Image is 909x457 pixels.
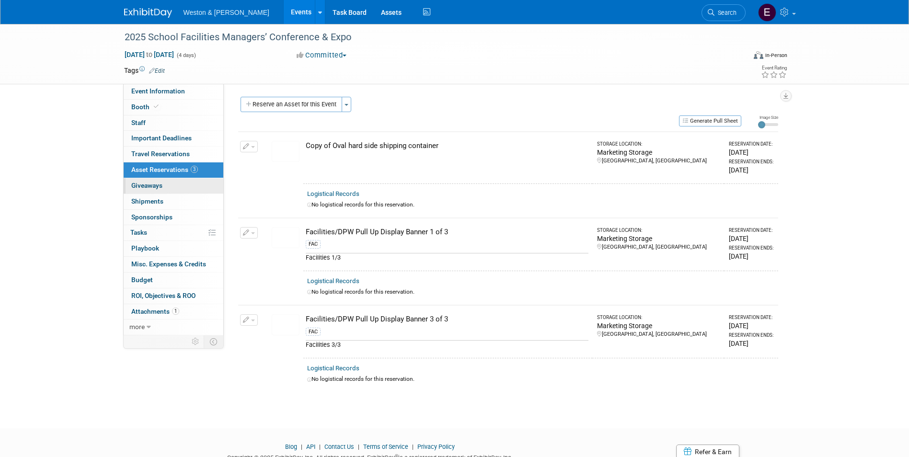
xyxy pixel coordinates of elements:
a: Logistical Records [307,277,359,285]
a: Contact Us [324,443,354,450]
a: Sponsorships [124,210,223,225]
div: Storage Location: [597,314,720,321]
div: No logistical records for this reservation. [307,201,774,209]
div: Event Format [689,50,788,64]
span: Shipments [131,197,163,205]
a: API [306,443,315,450]
div: [GEOGRAPHIC_DATA], [GEOGRAPHIC_DATA] [597,331,720,338]
span: | [356,443,362,450]
div: Marketing Storage [597,321,720,331]
div: Reservation Ends: [729,245,774,251]
div: Copy of Oval hard side shipping container [306,141,589,151]
div: 2025 School Facilities Managers’ Conference & Expo [121,29,731,46]
div: Marketing Storage [597,234,720,243]
span: Giveaways [131,182,162,189]
span: Asset Reservations [131,166,198,173]
span: Search [714,9,736,16]
a: Playbook [124,241,223,256]
div: [DATE] [729,321,774,331]
td: Personalize Event Tab Strip [187,335,204,348]
span: Event Information [131,87,185,95]
div: [GEOGRAPHIC_DATA], [GEOGRAPHIC_DATA] [597,157,720,165]
button: Reserve an Asset for this Event [241,97,342,112]
a: Tasks [124,225,223,240]
button: Generate Pull Sheet [679,115,741,126]
span: | [317,443,323,450]
div: Storage Location: [597,141,720,148]
div: [DATE] [729,234,774,243]
img: View Images [272,141,299,162]
span: | [410,443,416,450]
span: to [145,51,154,58]
span: [DATE] [DATE] [124,50,174,59]
a: Asset Reservations3 [124,162,223,178]
div: [DATE] [729,148,774,157]
span: Attachments [131,308,179,315]
div: Facilities/DPW Pull Up Display Banner 1 of 3 [306,227,589,237]
a: Important Deadlines [124,131,223,146]
span: Staff [131,119,146,126]
div: Image Size [758,114,778,120]
span: Travel Reservations [131,150,190,158]
div: Reservation Date: [729,227,774,234]
div: Reservation Date: [729,141,774,148]
a: Shipments [124,194,223,209]
div: [DATE] [729,339,774,348]
div: FAC [306,328,321,336]
a: Booth [124,100,223,115]
span: Playbook [131,244,159,252]
a: Blog [285,443,297,450]
div: Facilities/DPW Pull Up Display Banner 3 of 3 [306,314,589,324]
a: Budget [124,273,223,288]
a: ROI, Objectives & ROO [124,288,223,304]
a: Misc. Expenses & Credits [124,257,223,272]
a: Privacy Policy [417,443,455,450]
span: 3 [191,166,198,173]
span: more [129,323,145,331]
button: Committed [293,50,350,60]
img: Edyn Winter [758,3,776,22]
a: Giveaways [124,178,223,194]
img: View Images [272,227,299,248]
a: Attachments1 [124,304,223,320]
a: more [124,320,223,335]
a: Search [702,4,746,21]
a: Logistical Records [307,190,359,197]
div: Marketing Storage [597,148,720,157]
td: Tags [124,66,165,75]
div: Event Rating [761,66,787,70]
span: Sponsorships [131,213,173,221]
span: Weston & [PERSON_NAME] [184,9,269,16]
a: Event Information [124,84,223,99]
div: [DATE] [729,251,774,261]
div: [DATE] [729,165,774,175]
div: No logistical records for this reservation. [307,288,774,296]
img: Format-Inperson.png [754,51,763,59]
span: Misc. Expenses & Credits [131,260,206,268]
a: Edit [149,68,165,74]
div: Reservation Ends: [729,332,774,339]
a: Staff [124,115,223,131]
a: Terms of Service [363,443,408,450]
span: 1 [172,308,179,315]
div: No logistical records for this reservation. [307,375,774,383]
div: Facilities 1/3 [306,253,589,262]
span: ROI, Objectives & ROO [131,292,196,299]
span: (4 days) [176,52,196,58]
img: ExhibitDay [124,8,172,18]
div: Facilities 3/3 [306,340,589,349]
div: FAC [306,240,321,249]
div: Storage Location: [597,227,720,234]
div: Reservation Ends: [729,159,774,165]
div: In-Person [765,52,787,59]
span: Important Deadlines [131,134,192,142]
span: Budget [131,276,153,284]
div: [GEOGRAPHIC_DATA], [GEOGRAPHIC_DATA] [597,243,720,251]
span: Booth [131,103,161,111]
span: | [299,443,305,450]
a: Travel Reservations [124,147,223,162]
div: Reservation Date: [729,314,774,321]
span: Tasks [130,228,147,236]
img: View Images [272,314,299,335]
i: Booth reservation complete [154,104,159,109]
